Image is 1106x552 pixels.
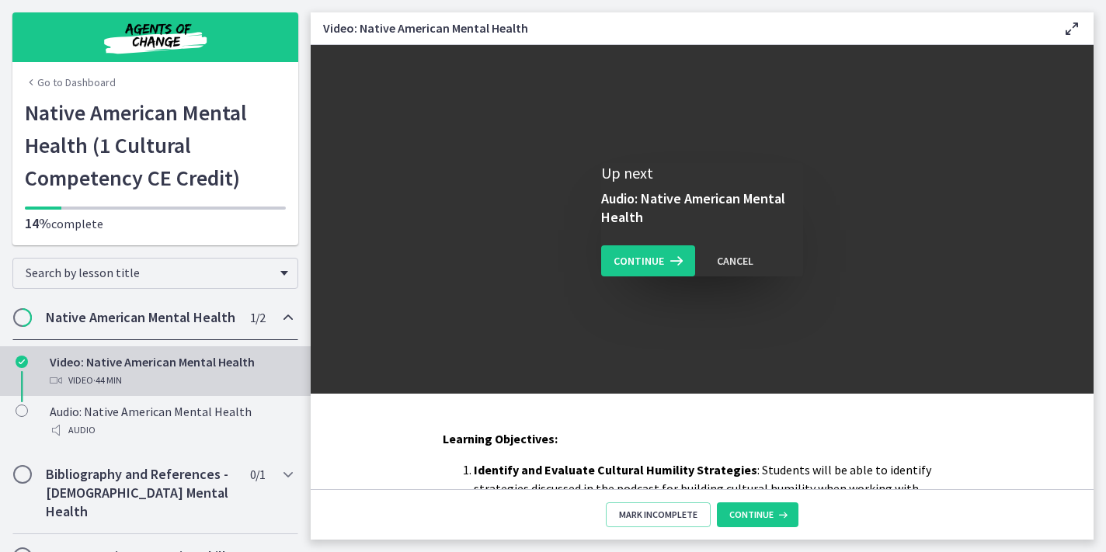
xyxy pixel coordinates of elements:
[26,265,273,280] span: Search by lesson title
[62,19,249,56] img: Agents of Change
[50,371,292,390] div: Video
[704,245,766,276] button: Cancel
[614,252,664,270] span: Continue
[250,465,265,484] span: 0 / 1
[25,75,116,90] a: Go to Dashboard
[717,252,753,270] div: Cancel
[601,245,695,276] button: Continue
[474,462,757,477] strong: Identify and Evaluate Cultural Humility Strategies
[250,308,265,327] span: 1 / 2
[16,356,28,368] i: Completed
[46,308,235,327] h2: Native American Mental Health
[717,502,798,527] button: Continue
[46,465,235,521] h2: Bibliography and References - [DEMOGRAPHIC_DATA] Mental Health
[443,431,558,446] span: Learning Objectives:
[601,163,803,183] p: Up next
[50,402,292,439] div: Audio: Native American Mental Health
[50,352,292,390] div: Video: Native American Mental Health
[50,421,292,439] div: Audio
[25,214,51,232] span: 14%
[729,509,774,521] span: Continue
[12,258,298,289] div: Search by lesson title
[25,96,286,194] h1: Native American Mental Health (1 Cultural Competency CE Credit)
[474,460,962,535] li: : Students will be able to identify strategies discussed in the podcast for building cultural hum...
[25,214,286,233] p: complete
[619,509,697,521] span: Mark Incomplete
[323,19,1038,37] h3: Video: Native American Mental Health
[606,502,711,527] button: Mark Incomplete
[93,371,122,390] span: · 44 min
[601,189,803,227] h3: Audio: Native American Mental Health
